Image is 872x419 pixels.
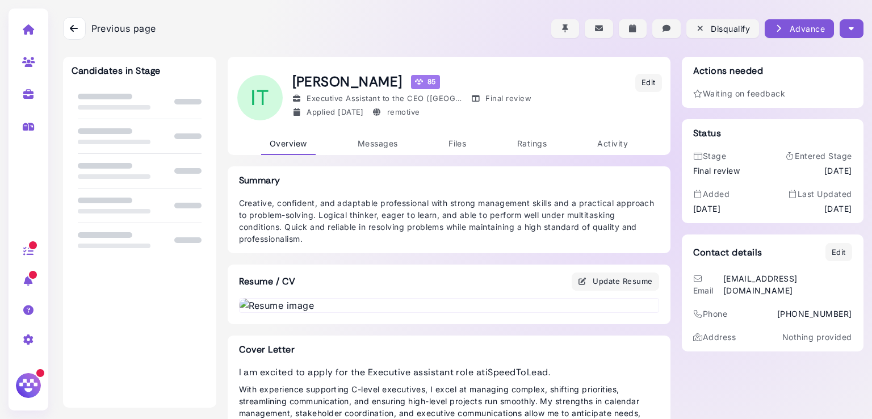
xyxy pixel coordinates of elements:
[774,23,825,35] div: Advance
[693,331,736,343] div: Address
[338,107,364,116] time: Aug 10, 2025
[695,23,750,35] div: Disqualify
[239,344,659,355] h3: Cover Letter
[91,22,156,35] span: Previous page
[228,265,307,298] h3: Resume / CV
[686,19,759,38] button: Disqualify
[358,139,398,148] span: Messages
[411,75,440,89] div: 85
[693,165,740,177] div: Final review
[261,133,316,155] a: Overview
[349,133,406,155] a: Messages
[239,175,659,186] h3: Summary
[270,139,307,148] span: Overview
[63,17,156,40] a: Previous page
[240,299,659,312] img: Resume image
[239,367,659,378] h2: I am excited to apply for the Executive assistant role at .
[693,308,728,320] div: Phone
[824,165,852,177] time: Aug 22, 2025
[237,75,283,120] span: it
[824,203,852,215] time: [DATE]
[292,74,532,90] h1: [PERSON_NAME]
[448,139,466,148] span: Files
[578,275,653,287] div: Update Resume
[785,150,852,162] div: Entered Stage
[693,87,786,99] div: Waiting on feedback
[642,77,656,89] div: Edit
[415,78,423,86] img: Megan Score
[372,107,420,118] div: remotive
[72,65,161,76] h3: Candidates in Stage
[589,133,636,155] a: Activity
[693,273,720,296] div: Email
[765,19,834,38] button: Advance
[572,273,659,291] button: Update Resume
[693,188,730,200] div: Added
[693,150,740,162] div: Stage
[239,197,659,245] p: Creative, confident, and adaptable professional with strong management skills and a practical app...
[440,133,475,155] a: Files
[292,93,463,104] div: Executive Assistant to the CEO ([GEOGRAPHIC_DATA] TIME ZONE)
[723,273,852,296] div: [EMAIL_ADDRESS][DOMAIN_NAME]
[693,65,764,76] h3: Actions needed
[693,203,721,215] time: [DATE]
[597,139,628,148] span: Activity
[693,247,762,258] h3: Contact details
[832,247,846,258] div: Edit
[787,188,852,200] div: Last Updated
[635,74,662,92] button: Edit
[509,133,555,155] a: Ratings
[782,331,852,343] p: Nothing provided
[517,139,547,148] span: Ratings
[14,371,43,400] img: Megan
[777,308,852,320] div: [PHONE_NUMBER]
[292,107,364,118] div: Applied
[471,93,532,104] div: Final review
[825,243,852,261] button: Edit
[693,128,722,139] h3: Status
[485,366,548,378] a: iSpeedToLead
